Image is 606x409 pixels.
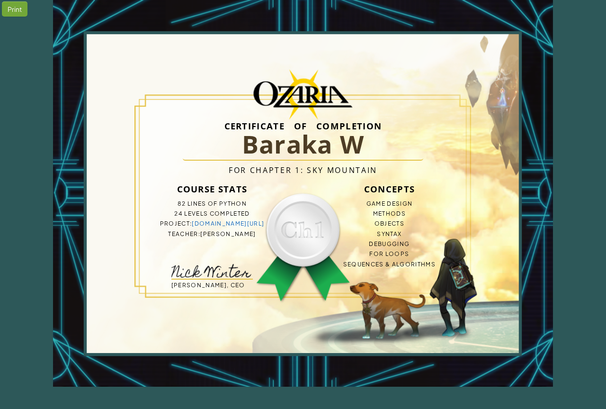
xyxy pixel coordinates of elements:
[168,230,198,237] span: Teacher
[187,200,218,207] span: lines of
[192,220,264,227] a: [DOMAIN_NAME][URL]
[171,264,252,278] img: signature-nick.png
[250,165,377,175] span: Chapter 1: Sky Mountain
[219,200,247,207] span: Python
[183,129,424,161] h1: Baraka W
[321,209,457,218] li: Methods
[321,239,457,249] li: Debugging
[321,249,457,259] li: For Loops
[171,282,245,289] span: [PERSON_NAME], CEO
[2,1,27,17] div: Print
[190,220,192,227] span: :
[184,210,250,217] span: levels completed
[229,165,247,175] span: For
[321,180,457,199] h3: Concepts
[321,218,457,228] li: Objects
[321,199,457,209] li: Game Design
[198,230,200,237] span: :
[321,259,457,269] li: Sequences & Algorithms
[321,229,457,239] li: Syntax
[200,230,256,237] span: [PERSON_NAME]
[178,200,186,207] span: 82
[160,220,190,227] span: Project
[174,210,183,217] span: 24
[144,123,462,129] h3: Certificate of Completion
[144,180,280,199] h3: Course Stats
